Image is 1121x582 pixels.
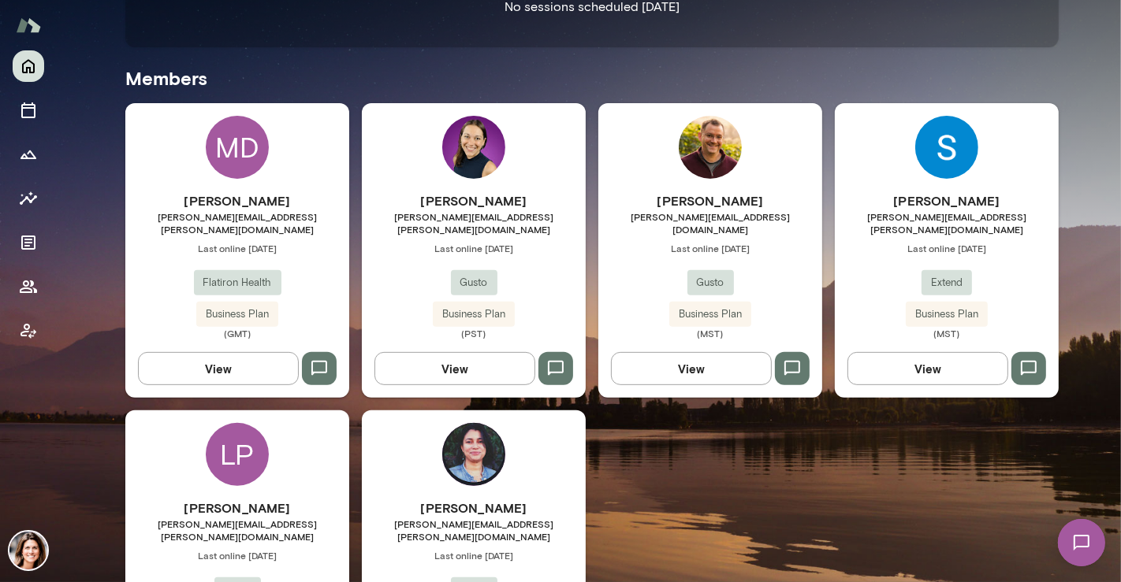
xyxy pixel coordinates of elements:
span: [PERSON_NAME][EMAIL_ADDRESS][PERSON_NAME][DOMAIN_NAME] [835,210,1059,235]
span: [PERSON_NAME][EMAIL_ADDRESS][PERSON_NAME][DOMAIN_NAME] [362,517,586,543]
button: View [374,352,535,385]
span: Business Plan [669,306,751,322]
span: Last online [DATE] [362,549,586,562]
span: Last online [DATE] [362,242,586,254]
div: LP [206,423,269,486]
button: View [847,352,1008,385]
button: Growth Plan [13,139,44,170]
span: Last online [DATE] [125,549,349,562]
span: Last online [DATE] [835,242,1059,254]
span: [PERSON_NAME][EMAIL_ADDRESS][PERSON_NAME][DOMAIN_NAME] [362,210,586,235]
span: (GMT) [125,327,349,339]
img: Lorena Morel Diaz [442,423,505,486]
span: Business Plan [906,306,988,322]
img: Jeremy Person [679,116,742,179]
span: Last online [DATE] [125,242,349,254]
img: Rehana Manejwala [442,116,505,179]
span: Last online [DATE] [598,242,822,254]
span: (PST) [362,327,586,339]
button: Documents [13,227,44,258]
span: [PERSON_NAME][EMAIL_ADDRESS][PERSON_NAME][DOMAIN_NAME] [125,210,349,235]
span: (MST) [835,327,1059,339]
span: [PERSON_NAME][EMAIL_ADDRESS][PERSON_NAME][DOMAIN_NAME] [125,517,349,543]
h6: [PERSON_NAME] [835,191,1059,210]
button: Insights [13,183,44,214]
h6: [PERSON_NAME] [598,191,822,210]
span: Business Plan [433,306,515,322]
img: Mento [16,10,41,40]
h5: Members [125,65,1059,91]
span: Business Plan [196,306,278,322]
span: (MST) [598,327,822,339]
button: View [138,352,299,385]
div: MD [206,116,269,179]
button: Home [13,50,44,82]
img: Shannon Payne [915,116,978,179]
h6: [PERSON_NAME] [362,191,586,210]
button: Members [13,271,44,302]
h6: [PERSON_NAME] [362,499,586,517]
img: Gwen Throckmorton [9,532,47,569]
span: Flatiron Health [194,275,281,291]
span: [PERSON_NAME][EMAIL_ADDRESS][DOMAIN_NAME] [598,210,822,235]
button: Client app [13,315,44,347]
span: Gusto [451,275,497,291]
span: Gusto [687,275,734,291]
button: Sessions [13,95,44,126]
button: View [611,352,772,385]
h6: [PERSON_NAME] [125,499,349,517]
h6: [PERSON_NAME] [125,191,349,210]
span: Extend [922,275,972,291]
